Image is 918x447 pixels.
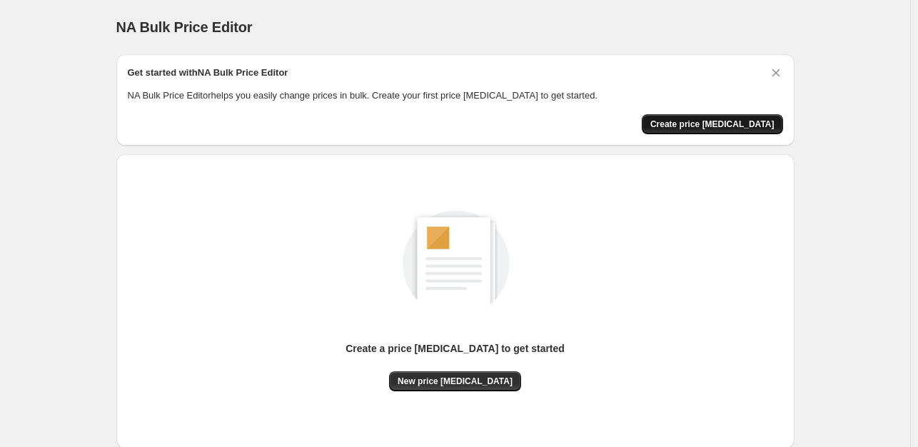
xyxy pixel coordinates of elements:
[128,89,783,103] p: NA Bulk Price Editor helps you easily change prices in bulk. Create your first price [MEDICAL_DAT...
[650,119,775,130] span: Create price [MEDICAL_DATA]
[128,66,288,80] h2: Get started with NA Bulk Price Editor
[116,19,253,35] span: NA Bulk Price Editor
[389,371,521,391] button: New price [MEDICAL_DATA]
[769,66,783,80] button: Dismiss card
[642,114,783,134] button: Create price change job
[398,376,513,387] span: New price [MEDICAL_DATA]
[345,341,565,356] p: Create a price [MEDICAL_DATA] to get started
